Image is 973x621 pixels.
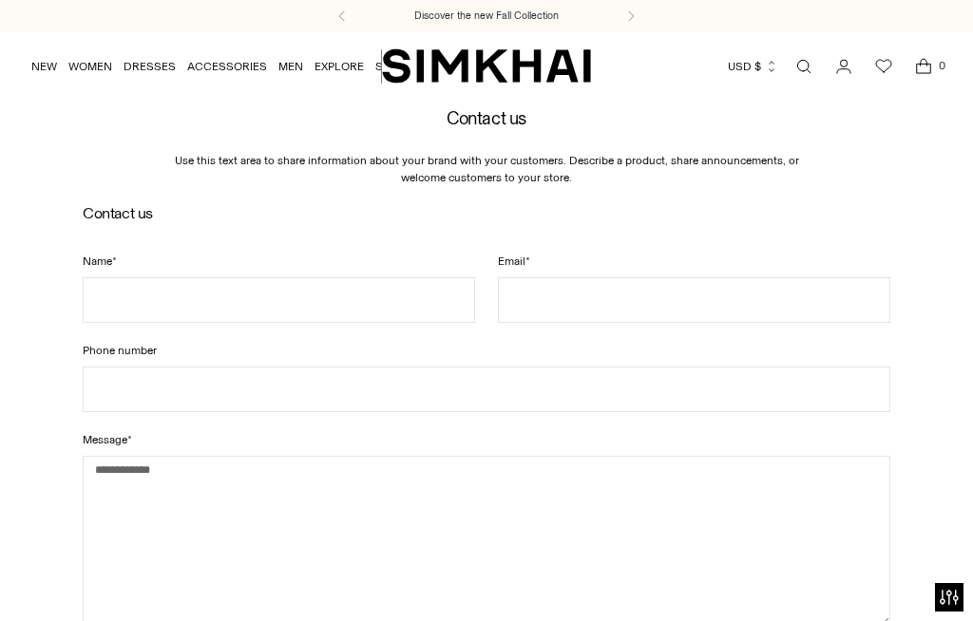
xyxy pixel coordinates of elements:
button: USD $ [728,46,778,87]
h2: Contact us [154,109,819,129]
a: ACCESSORIES [187,46,267,87]
a: Go to the account page [825,47,863,85]
a: EXPLORE [315,46,364,87]
span: 0 [933,57,950,74]
a: NEW [31,46,57,87]
a: SALE [375,46,404,87]
p: Use this text area to share information about your brand with your customers. Describe a product,... [154,152,819,186]
a: Discover the new Fall Collection [414,9,559,24]
label: Message [83,431,890,448]
a: SIMKHAI [382,47,591,85]
a: WOMEN [68,46,112,87]
a: Open search modal [785,47,823,85]
a: MEN [278,46,303,87]
a: DRESSES [124,46,176,87]
label: Email [498,253,890,270]
label: Name [83,253,475,270]
a: Wishlist [865,47,903,85]
a: Open cart modal [905,47,943,85]
h2: Contact us [83,205,890,222]
label: Phone number [83,342,890,359]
